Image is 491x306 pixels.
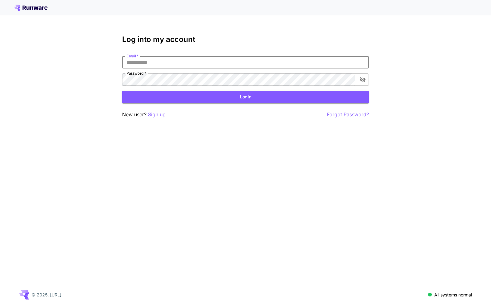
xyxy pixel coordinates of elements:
[126,53,138,59] label: Email
[357,74,368,85] button: toggle password visibility
[148,111,166,118] button: Sign up
[31,292,61,298] p: © 2025, [URL]
[126,71,146,76] label: Password
[122,111,166,118] p: New user?
[122,91,369,103] button: Login
[122,35,369,44] h3: Log into my account
[327,111,369,118] button: Forgot Password?
[434,292,472,298] p: All systems normal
